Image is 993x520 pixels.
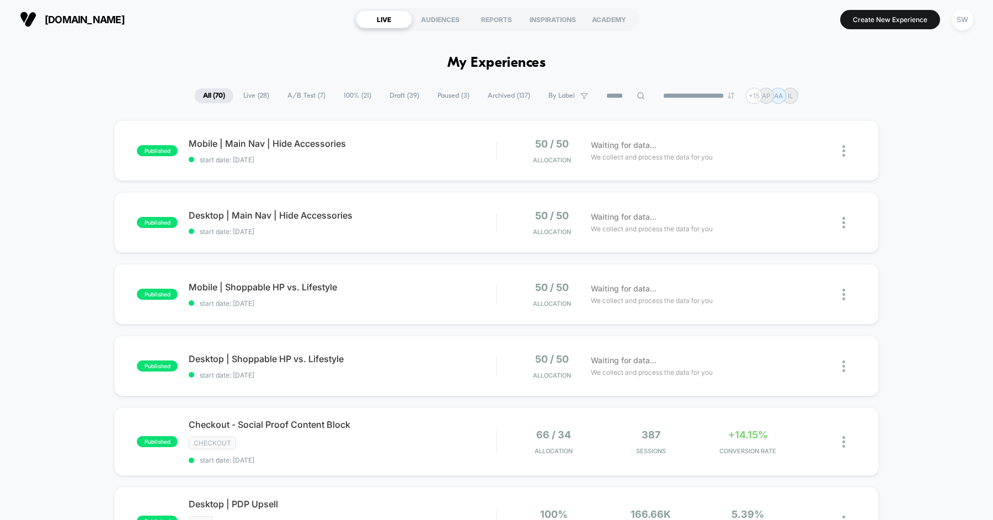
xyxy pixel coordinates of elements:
[728,429,768,441] span: +14.15%
[536,429,571,441] span: 66 / 34
[591,139,656,151] span: Waiting for data...
[189,282,496,293] span: Mobile | Shoppable HP vs. Lifestyle
[137,360,178,372] span: published
[842,145,845,157] img: close
[189,353,496,364] span: Desktop | Shoppable HP vs. Lifestyle
[788,92,793,100] p: IL
[842,289,845,300] img: close
[591,283,656,295] span: Waiting for data...
[429,88,478,103] span: Paused ( 3 )
[591,367,713,378] span: We collect and process the data for you
[774,92,783,100] p: AA
[842,436,845,448] img: close
[533,156,571,164] span: Allocation
[189,299,496,307] span: start date: [DATE]
[137,145,178,156] span: published
[189,138,496,149] span: Mobile | Main Nav | Hide Accessories
[732,508,764,520] span: 5.39%
[137,217,178,228] span: published
[447,55,546,71] h1: My Experiences
[762,92,771,100] p: AP
[189,456,496,464] span: start date: [DATE]
[535,138,569,150] span: 50 / 50
[235,88,277,103] span: Live ( 28 )
[195,88,233,103] span: All ( 70 )
[535,282,569,293] span: 50 / 50
[381,88,428,103] span: Draft ( 39 )
[533,372,571,379] span: Allocation
[948,8,976,31] button: SW
[137,436,178,447] span: published
[189,371,496,379] span: start date: [DATE]
[189,437,236,449] span: CHECKOUT
[591,354,656,367] span: Waiting for data...
[479,88,538,103] span: Archived ( 137 )
[533,228,571,236] span: Allocation
[581,10,637,28] div: ACADEMY
[189,227,496,236] span: start date: [DATE]
[591,224,713,234] span: We collect and process the data for you
[840,10,940,29] button: Create New Experience
[335,88,380,103] span: 100% ( 21 )
[540,508,568,520] span: 100%
[533,300,571,307] span: Allocation
[189,156,496,164] span: start date: [DATE]
[548,92,575,100] span: By Label
[642,429,660,441] span: 387
[535,210,569,221] span: 50 / 50
[137,289,178,300] span: published
[605,447,697,455] span: Sessions
[189,498,496,510] span: Desktop | PDP Upsell
[525,10,581,28] div: INSPIRATIONS
[702,447,794,455] span: CONVERSION RATE
[279,88,334,103] span: A/B Test ( 7 )
[728,92,734,99] img: end
[591,211,656,223] span: Waiting for data...
[952,9,973,30] div: SW
[842,217,845,229] img: close
[412,10,468,28] div: AUDIENCES
[535,447,573,455] span: Allocation
[842,360,845,372] img: close
[45,14,125,25] span: [DOMAIN_NAME]
[20,11,36,28] img: Visually logo
[591,152,713,162] span: We collect and process the data for you
[189,419,496,430] span: Checkout - Social Proof Content Block
[17,10,128,28] button: [DOMAIN_NAME]
[468,10,525,28] div: REPORTS
[746,88,762,104] div: + 15
[356,10,412,28] div: LIVE
[591,295,713,306] span: We collect and process the data for you
[189,210,496,221] span: Desktop | Main Nav | Hide Accessories
[535,353,569,365] span: 50 / 50
[631,508,671,520] span: 166.66k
